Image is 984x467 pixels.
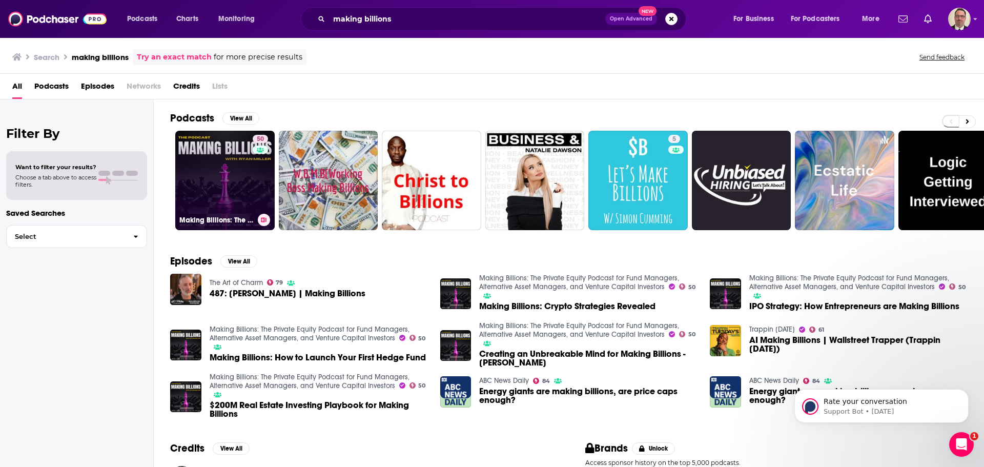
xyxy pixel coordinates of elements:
span: 79 [276,280,283,285]
a: 50Making Billions: The Private Equity Podcast for Fund Managers, Alternative Asset Managers, and ... [175,131,275,230]
a: AI Making Billions | Wallstreet Trapper (Trappin Tuesday's) [749,336,968,353]
a: CreditsView All [170,442,250,455]
img: Creating an Unbreakable Mind for Making Billions - Tui Martin [440,330,471,361]
a: 50 [409,335,426,341]
a: ABC News Daily [479,376,529,385]
a: Credits [173,78,200,99]
span: 50 [958,285,966,290]
button: Select [6,225,147,248]
input: Search podcasts, credits, & more... [329,11,605,27]
iframe: Intercom live chat [949,432,974,457]
a: All [12,78,22,99]
span: 61 [818,328,824,332]
p: Access sponsor history on the top 5,000 podcasts. [585,459,968,466]
a: Making Billions: The Private Equity Podcast for Fund Managers, Alternative Asset Managers, and Ve... [210,325,409,342]
span: Creating an Unbreakable Mind for Making Billions - [PERSON_NAME] [479,350,698,367]
a: 79 [267,279,283,286]
a: PodcastsView All [170,112,259,125]
img: $200M Real Estate Investing Playbook for Making Billions [170,381,201,413]
a: IPO Strategy: How Entrepreneurs are Making Billions [749,302,959,311]
span: 50 [257,134,264,145]
img: Making Billions: Crypto Strategies Revealed [440,278,471,310]
a: Energy giants are making billions, are price caps enough? [440,376,471,408]
a: Making Billions: The Private Equity Podcast for Fund Managers, Alternative Asset Managers, and Ve... [210,373,409,390]
a: 50 [679,331,695,337]
button: open menu [855,11,892,27]
a: Energy giants are making billions, are price caps enough? [479,387,698,404]
span: Monitoring [218,12,255,26]
img: Making Billions: How to Launch Your First Hedge Fund [170,330,201,361]
h2: Brands [585,442,628,455]
span: Charts [176,12,198,26]
a: Creating an Unbreakable Mind for Making Billions - Tui Martin [479,350,698,367]
img: 487: Brian Koppelman | Making Billions [170,274,201,305]
span: 1 [970,432,978,440]
h2: Filter By [6,126,147,141]
span: for more precise results [214,51,302,63]
button: View All [213,442,250,455]
img: Podchaser - Follow, Share and Rate Podcasts [8,9,107,29]
span: New [639,6,657,16]
span: Lists [212,78,228,99]
a: Making Billions: The Private Equity Podcast for Fund Managers, Alternative Asset Managers, and Ve... [479,321,679,339]
span: 50 [688,332,695,337]
a: The Art of Charm [210,278,263,287]
a: Energy giants are making billions, are price caps enough? [749,387,968,404]
button: open menu [211,11,268,27]
a: 487: Brian Koppelman | Making Billions [210,289,365,298]
button: Send feedback [916,53,968,62]
img: Energy giants are making billions, are price caps enough? [710,376,741,408]
a: Making Billions: How to Launch Your First Hedge Fund [210,353,426,362]
button: Show profile menu [948,8,971,30]
span: 487: [PERSON_NAME] | Making Billions [210,289,365,298]
span: More [862,12,879,26]
span: 84 [542,379,550,383]
a: Making Billions: The Private Equity Podcast for Fund Managers, Alternative Asset Managers, and Ve... [749,274,949,291]
a: 50 [679,283,695,290]
a: Making Billions: Crypto Strategies Revealed [479,302,655,311]
a: 50 [949,283,966,290]
a: $200M Real Estate Investing Playbook for Making Billions [210,401,428,418]
div: Search podcasts, credits, & more... [311,7,696,31]
p: Saved Searches [6,208,147,218]
a: 84 [533,378,550,384]
a: Episodes [81,78,114,99]
a: Making Billions: The Private Equity Podcast for Fund Managers, Alternative Asset Managers, and Ve... [479,274,679,291]
button: open menu [120,11,171,27]
span: AI Making Billions | Wallstreet Trapper (Trappin [DATE]) [749,336,968,353]
a: ABC News Daily [749,376,799,385]
a: 50 [409,382,426,389]
a: EpisodesView All [170,255,257,268]
span: 5 [672,134,676,145]
button: View All [222,112,259,125]
h3: making billions [72,52,129,62]
a: Trappin Tuesday's [749,325,795,334]
a: 5 [668,135,680,143]
button: open menu [726,11,787,27]
button: open menu [784,11,855,27]
button: Open AdvancedNew [605,13,657,25]
h2: Credits [170,442,204,455]
a: Podcasts [34,78,69,99]
img: User Profile [948,8,971,30]
a: Charts [170,11,204,27]
img: IPO Strategy: How Entrepreneurs are Making Billions [710,278,741,310]
span: 50 [418,336,425,341]
h3: Making Billions: The Private Equity Podcast for Fund Managers, Alternative Asset Managers, and Ve... [179,216,254,225]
